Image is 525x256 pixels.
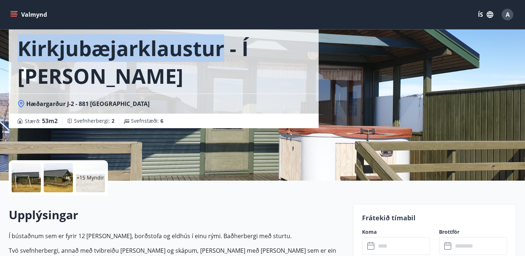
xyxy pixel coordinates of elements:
[17,34,310,90] h1: Kirkjubæjarklaustur - Í [PERSON_NAME] Hæðargarðs
[160,117,163,124] span: 6
[499,6,516,23] button: A
[506,11,510,19] span: A
[9,232,344,240] p: Í bústaðnum sem er fyrir 12 [PERSON_NAME], borðstofa og eldhús í einu rými. Baðherbergi með sturtu.
[474,8,497,21] button: ÍS
[9,8,50,21] button: menu
[362,213,507,222] p: Frátekið tímabil
[362,228,430,236] label: Koma
[26,100,149,108] span: Hæðargarður J-2 - 881 [GEOGRAPHIC_DATA]
[77,174,104,181] p: +15 Myndir
[112,117,114,124] span: 2
[42,117,58,125] span: 53 m2
[25,117,58,125] span: Stærð :
[74,117,114,125] span: Svefnherbergi :
[131,117,163,125] span: Svefnstæði :
[9,207,344,223] h2: Upplýsingar
[439,228,507,236] label: Brottför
